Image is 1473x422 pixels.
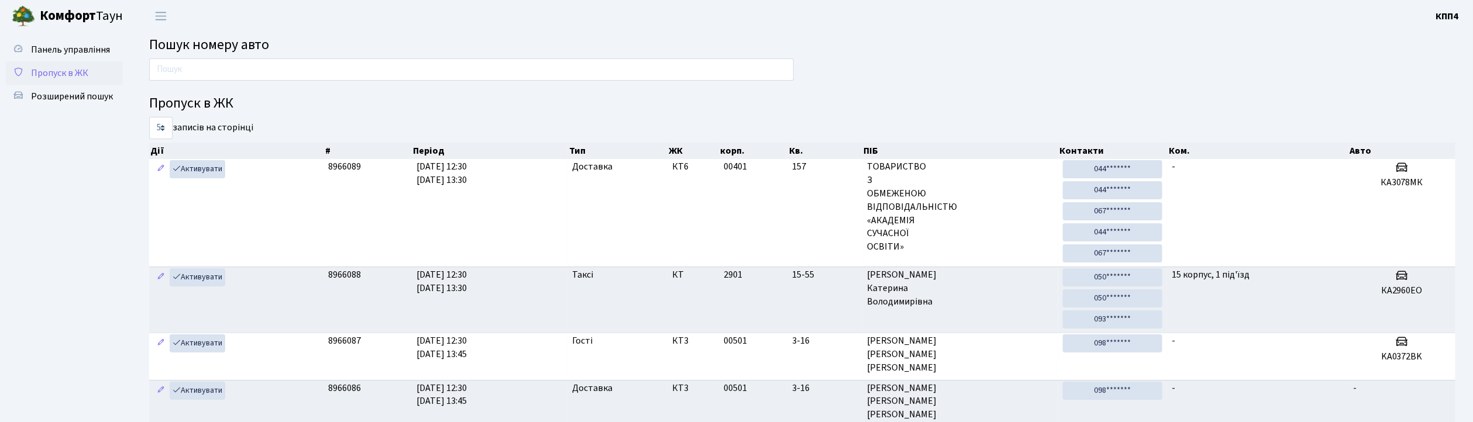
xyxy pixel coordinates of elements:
span: Гості [573,334,593,348]
a: Редагувати [154,160,168,178]
th: ЖК [668,143,720,159]
span: 157 [793,160,858,174]
th: Дії [149,143,324,159]
b: КПП4 [1436,10,1459,23]
th: Авто [1349,143,1456,159]
span: Доставка [573,382,613,395]
span: 15-55 [793,268,858,282]
button: Переключити навігацію [146,6,175,26]
span: КТ [672,268,714,282]
h5: КА2960ЕО [1353,285,1451,296]
a: Розширений пошук [6,85,123,108]
span: Розширений пошук [31,90,113,103]
span: 2901 [724,268,742,281]
span: [PERSON_NAME] Катерина Володимирівна [867,268,1054,309]
span: 8966086 [329,382,362,395]
a: Редагувати [154,268,168,286]
span: - [1353,382,1357,395]
span: 8966089 [329,160,362,173]
th: Період [412,143,567,159]
th: Контакти [1059,143,1168,159]
select: записів на сторінці [149,117,173,139]
input: Пошук [149,58,794,81]
span: Панель управління [31,43,110,56]
span: [PERSON_NAME] [PERSON_NAME] [PERSON_NAME] [867,334,1054,375]
b: Комфорт [40,6,96,25]
th: Ком. [1168,143,1349,159]
span: 3-16 [793,334,858,348]
span: Доставка [573,160,613,174]
span: 00501 [724,334,747,347]
a: Активувати [170,382,225,400]
a: Пропуск в ЖК [6,61,123,85]
span: ТОВАРИСТВО З ОБМЕЖЕНОЮ ВІДПОВІДАЛЬНІСТЮ «АКАДЕМІЯ СУЧАСНОЇ ОСВІТИ» [867,160,1054,254]
span: КТ6 [672,160,714,174]
th: ПІБ [863,143,1059,159]
label: записів на сторінці [149,117,253,139]
span: [DATE] 12:30 [DATE] 13:45 [417,382,467,408]
span: Таун [40,6,123,26]
span: Таксі [573,268,594,282]
th: # [324,143,412,159]
h5: КА3078МК [1353,177,1451,188]
span: 15 корпус, 1 під'їзд [1172,268,1250,281]
span: 00501 [724,382,747,395]
span: Пропуск в ЖК [31,67,88,79]
a: Редагувати [154,382,168,400]
span: [DATE] 12:30 [DATE] 13:30 [417,160,467,186]
a: Редагувати [154,334,168,352]
span: - [1172,160,1175,173]
span: 8966088 [329,268,362,281]
a: Активувати [170,268,225,286]
span: 00401 [724,160,747,173]
span: Пошук номеру авто [149,34,269,55]
a: КПП4 [1436,9,1459,23]
a: Панель управління [6,38,123,61]
span: [DATE] 12:30 [DATE] 13:30 [417,268,467,295]
span: - [1172,334,1175,347]
span: - [1172,382,1175,395]
th: корп. [720,143,788,159]
a: Активувати [170,334,225,352]
h5: KA0372BK [1353,351,1451,362]
th: Тип [568,143,668,159]
span: [PERSON_NAME] [PERSON_NAME] [PERSON_NAME] [867,382,1054,422]
span: 3-16 [793,382,858,395]
span: 8966087 [329,334,362,347]
a: Активувати [170,160,225,178]
span: [DATE] 12:30 [DATE] 13:45 [417,334,467,361]
span: КТ3 [672,334,714,348]
span: КТ3 [672,382,714,395]
img: logo.png [12,5,35,28]
h4: Пропуск в ЖК [149,95,1455,112]
th: Кв. [788,143,863,159]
